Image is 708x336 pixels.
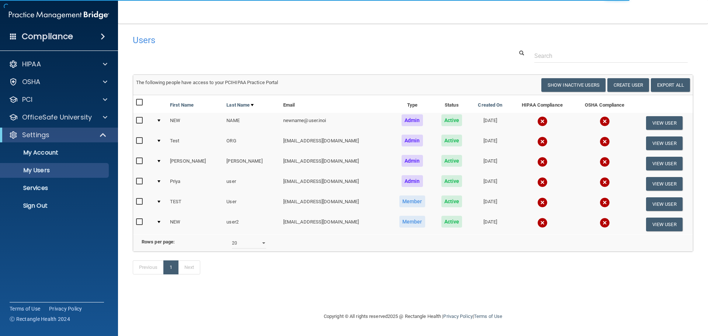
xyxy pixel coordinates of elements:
[133,260,164,274] a: Previous
[537,197,548,208] img: cross.ca9f0e7f.svg
[607,78,649,92] button: Create User
[478,101,502,110] a: Created On
[537,116,548,127] img: cross.ca9f0e7f.svg
[280,214,391,234] td: [EMAIL_ADDRESS][DOMAIN_NAME]
[470,214,511,234] td: [DATE]
[22,113,92,122] p: OfficeSafe University
[9,131,107,139] a: Settings
[280,95,391,113] th: Email
[223,153,280,174] td: [PERSON_NAME]
[5,149,105,156] p: My Account
[9,8,109,22] img: PMB logo
[402,175,423,187] span: Admin
[49,305,82,312] a: Privacy Policy
[278,305,548,328] div: Copyright © All rights reserved 2025 @ Rectangle Health | |
[22,95,32,104] p: PCI
[9,77,107,86] a: OSHA
[646,197,683,211] button: View User
[22,60,41,69] p: HIPAA
[178,260,200,274] a: Next
[402,114,423,126] span: Admin
[537,177,548,187] img: cross.ca9f0e7f.svg
[646,136,683,150] button: View User
[443,314,472,319] a: Privacy Policy
[167,133,223,153] td: Test
[280,133,391,153] td: [EMAIL_ADDRESS][DOMAIN_NAME]
[399,195,425,207] span: Member
[441,135,462,146] span: Active
[600,136,610,147] img: cross.ca9f0e7f.svg
[10,315,70,323] span: Ⓒ Rectangle Health 2024
[646,218,683,231] button: View User
[399,216,425,228] span: Member
[5,167,105,174] p: My Users
[167,113,223,133] td: NEW
[402,135,423,146] span: Admin
[5,184,105,192] p: Services
[9,113,107,122] a: OfficeSafe University
[391,95,434,113] th: Type
[167,153,223,174] td: [PERSON_NAME]
[223,214,280,234] td: user2
[223,194,280,214] td: User
[541,78,605,92] button: Show Inactive Users
[574,95,635,113] th: OSHA Compliance
[470,153,511,174] td: [DATE]
[474,314,502,319] a: Terms of Use
[434,95,470,113] th: Status
[22,77,41,86] p: OSHA
[163,260,178,274] a: 1
[646,116,683,130] button: View User
[537,218,548,228] img: cross.ca9f0e7f.svg
[223,174,280,194] td: user
[280,194,391,214] td: [EMAIL_ADDRESS][DOMAIN_NAME]
[167,214,223,234] td: NEW
[167,174,223,194] td: Priya
[441,114,462,126] span: Active
[9,60,107,69] a: HIPAA
[22,131,49,139] p: Settings
[142,239,175,245] b: Rows per page:
[651,78,690,92] a: Export All
[223,133,280,153] td: ORG
[226,101,254,110] a: Last Name
[280,113,391,133] td: newname@user.inoi
[646,157,683,170] button: View User
[646,177,683,191] button: View User
[470,133,511,153] td: [DATE]
[167,194,223,214] td: TEST
[223,113,280,133] td: NAME
[470,174,511,194] td: [DATE]
[537,136,548,147] img: cross.ca9f0e7f.svg
[600,218,610,228] img: cross.ca9f0e7f.svg
[22,31,73,42] h4: Compliance
[600,177,610,187] img: cross.ca9f0e7f.svg
[441,216,462,228] span: Active
[136,80,278,85] span: The following people have access to your PCIHIPAA Practice Portal
[470,194,511,214] td: [DATE]
[600,116,610,127] img: cross.ca9f0e7f.svg
[441,175,462,187] span: Active
[280,153,391,174] td: [EMAIL_ADDRESS][DOMAIN_NAME]
[600,197,610,208] img: cross.ca9f0e7f.svg
[9,95,107,104] a: PCI
[402,155,423,167] span: Admin
[600,157,610,167] img: cross.ca9f0e7f.svg
[280,174,391,194] td: [EMAIL_ADDRESS][DOMAIN_NAME]
[441,155,462,167] span: Active
[537,157,548,167] img: cross.ca9f0e7f.svg
[170,101,194,110] a: First Name
[133,35,455,45] h4: Users
[10,305,40,312] a: Terms of Use
[5,202,105,209] p: Sign Out
[441,195,462,207] span: Active
[470,113,511,133] td: [DATE]
[511,95,574,113] th: HIPAA Compliance
[534,49,688,63] input: Search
